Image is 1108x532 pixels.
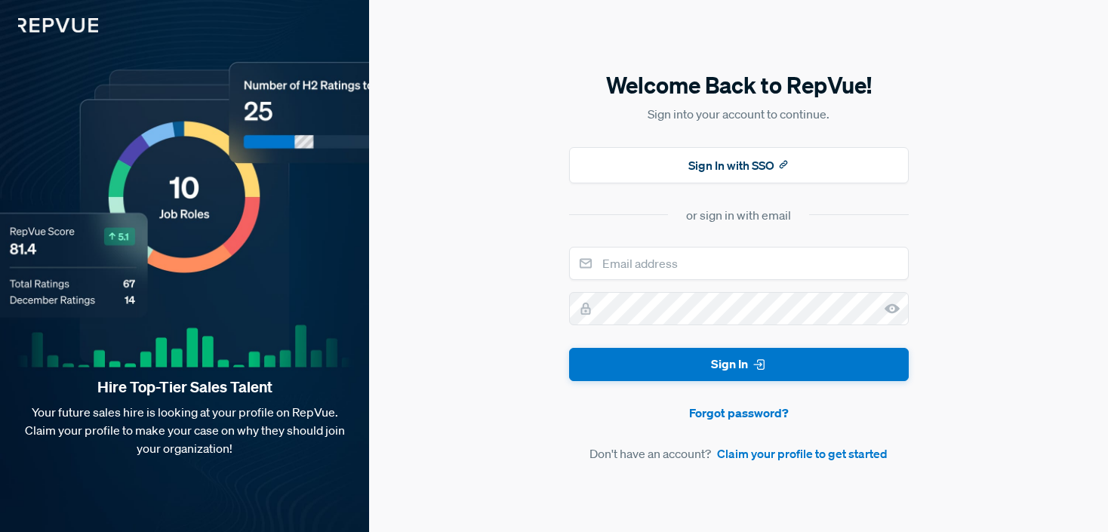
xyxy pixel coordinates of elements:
strong: Hire Top-Tier Sales Talent [24,377,345,397]
a: Claim your profile to get started [717,444,888,463]
input: Email address [569,247,909,280]
h5: Welcome Back to RepVue! [569,69,909,101]
p: Sign into your account to continue. [569,105,909,123]
button: Sign In with SSO [569,147,909,183]
button: Sign In [569,348,909,382]
p: Your future sales hire is looking at your profile on RepVue. Claim your profile to make your case... [24,403,345,457]
div: or sign in with email [686,206,791,224]
article: Don't have an account? [569,444,909,463]
a: Forgot password? [569,404,909,422]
